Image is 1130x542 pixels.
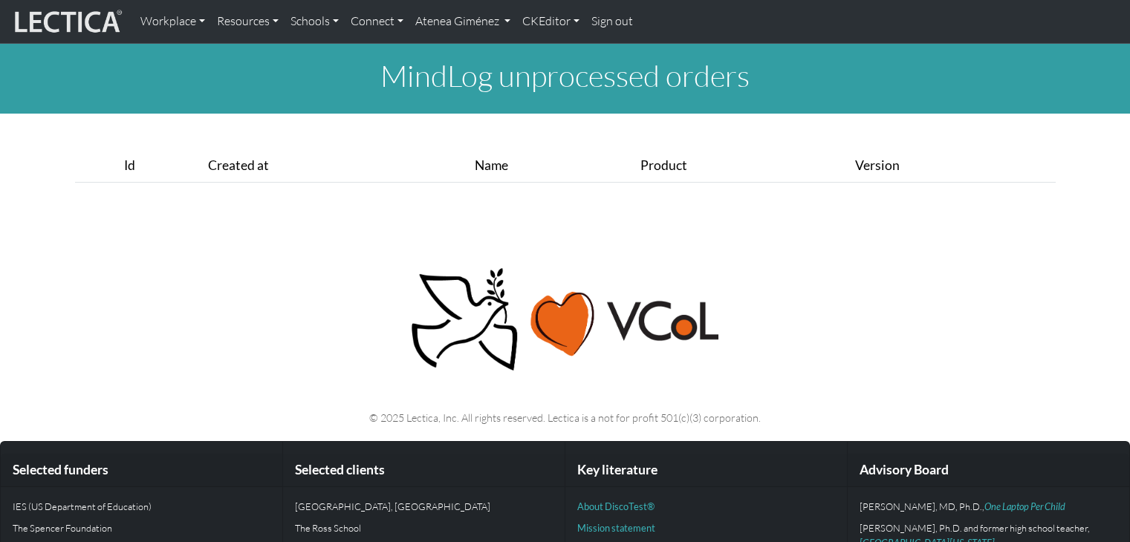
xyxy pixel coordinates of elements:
a: Resources [211,6,285,37]
a: About DiscoTest® [577,500,655,512]
a: Schools [285,6,345,37]
a: Atenea Giménez [409,6,516,37]
img: Peace, love, VCoL [406,266,724,373]
th: Name [469,149,634,183]
p: [PERSON_NAME], MD, Ph.D., [860,499,1117,514]
th: Product [634,149,849,183]
a: CKEditor [516,6,585,37]
div: Selected funders [1,454,282,487]
p: IES (US Department of Education) [13,499,270,514]
p: The Ross School [295,520,553,535]
a: Sign out [585,6,639,37]
a: Connect [345,6,409,37]
div: Advisory Board [848,454,1129,487]
p: The Spencer Foundation [13,520,270,535]
th: Version [849,149,1056,183]
a: Workplace [134,6,211,37]
th: Id [118,149,202,183]
a: Mission statement [577,522,655,534]
p: [GEOGRAPHIC_DATA], [GEOGRAPHIC_DATA] [295,499,553,514]
p: © 2025 Lectica, Inc. All rights reserved. Lectica is a not for profit 501(c)(3) corporation. [84,409,1047,426]
div: Key literature [565,454,847,487]
div: Selected clients [283,454,565,487]
a: One Laptop Per Child [984,500,1065,512]
th: Created at [202,149,468,183]
img: lecticalive [11,7,123,36]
